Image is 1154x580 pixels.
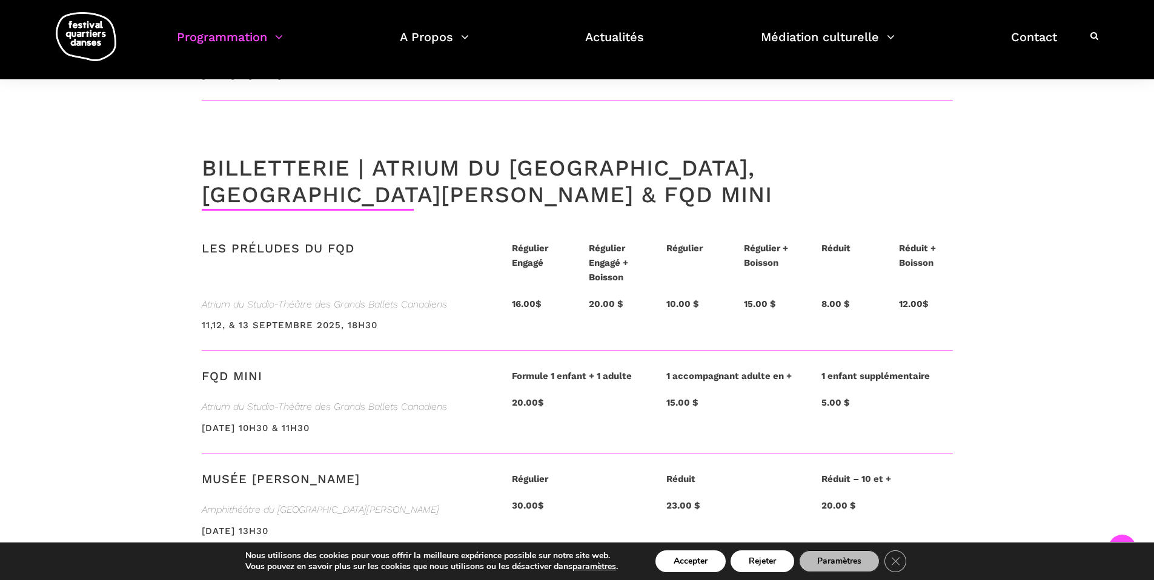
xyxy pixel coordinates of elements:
[655,550,726,572] button: Accepter
[589,298,623,309] strong: 20.00 $
[821,500,856,511] strong: 20.00 $
[512,473,548,484] strong: Régulier
[821,397,850,408] strong: 5.00 $
[589,243,628,283] strong: Régulier Engagé + Boisson
[821,473,891,484] strong: Réduit – 10 et +
[731,550,794,572] button: Rejeter
[572,561,616,572] button: paramètres
[821,243,851,254] strong: Réduit
[202,502,488,518] span: Amphithéâtre du [GEOGRAPHIC_DATA][PERSON_NAME]
[744,298,776,309] strong: 15.00 $
[245,561,618,572] p: Vous pouvez en savoir plus sur les cookies que nous utilisons ou les désactiver dans .
[512,500,544,511] strong: 30.00$
[821,371,930,381] strong: 1 enfant supplémentaire
[202,241,354,271] h3: LES PRÉLUDES DU FQD
[512,397,544,408] strong: 20.00$
[202,297,488,312] span: Atrium du Studio-Théâtre des Grands Ballets Canadiens
[666,473,695,484] b: Réduit
[899,298,929,309] strong: 12.00$
[202,526,268,556] h3: [DATE] 13h30
[821,298,850,309] strong: 8.00 $
[202,155,953,209] h4: Billetterie | Atrium du [GEOGRAPHIC_DATA], [GEOGRAPHIC_DATA][PERSON_NAME] & FQD mini
[202,399,488,415] span: Atrium du Studio-Théâtre des Grands Ballets Canadiens
[202,472,360,502] h3: Musée [PERSON_NAME]
[245,550,618,561] p: Nous utilisons des cookies pour vous offrir la meilleure expérience possible sur notre site web.
[202,369,262,399] h3: FQD MINI
[666,371,792,381] strong: 1 accompagnant adulte en +
[202,70,308,100] h3: [DATE] & [DATE], 20h
[202,320,377,350] h3: 11,12, & 13 septembre 2025, 18h30
[899,243,936,268] strong: Réduit + Boisson
[884,550,906,572] button: Close GDPR Cookie Banner
[400,27,469,62] a: A Propos
[744,243,788,268] strong: Régulier + Boisson
[202,423,310,453] h3: [DATE] 10h30 & 11h30
[512,298,542,309] strong: 16.00$
[585,27,644,62] a: Actualités
[666,298,699,309] strong: 10.00 $
[512,243,548,268] strong: Régulier Engagé
[666,500,700,511] strong: 23.00 $
[56,12,116,61] img: logo-fqd-med
[666,397,698,408] strong: 15.00 $
[1011,27,1057,62] a: Contact
[666,243,703,254] strong: Régulier
[512,371,632,381] strong: Formule 1 enfant + 1 adulte
[799,550,880,572] button: Paramètres
[177,27,283,62] a: Programmation
[761,27,895,62] a: Médiation culturelle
